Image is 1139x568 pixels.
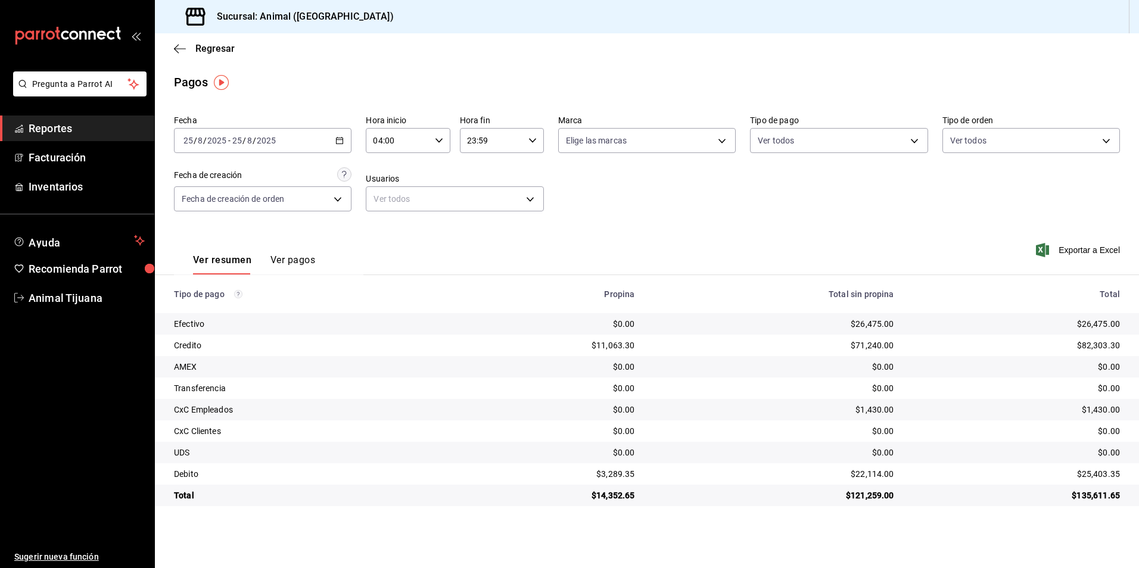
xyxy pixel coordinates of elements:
div: $0.00 [654,361,894,373]
label: Fecha [174,116,351,124]
div: Efectivo [174,318,443,330]
div: CxC Empleados [174,404,443,416]
div: CxC Clientes [174,425,443,437]
div: navigation tabs [193,254,315,274]
span: Recomienda Parrot [29,261,145,277]
div: $0.00 [913,447,1120,458]
div: $26,475.00 [913,318,1120,330]
label: Hora inicio [366,116,450,124]
div: $0.00 [654,382,894,394]
span: Ver todos [950,135,986,146]
div: $25,403.35 [913,468,1120,480]
span: / [242,136,246,145]
div: $0.00 [654,425,894,437]
div: Total [174,489,443,501]
button: Pregunta a Parrot AI [13,71,147,96]
input: ---- [207,136,227,145]
div: Ver todos [366,186,543,211]
img: Tooltip marker [214,75,229,90]
div: AMEX [174,361,443,373]
div: Total sin propina [654,289,894,299]
span: Ayuda [29,233,129,248]
span: Pregunta a Parrot AI [32,78,128,90]
span: / [253,136,256,145]
div: $14,352.65 [462,489,634,501]
div: $0.00 [462,447,634,458]
div: $135,611.65 [913,489,1120,501]
span: Regresar [195,43,235,54]
span: / [194,136,197,145]
div: Tipo de pago [174,289,443,299]
div: Total [913,289,1120,299]
span: - [228,136,231,145]
div: $0.00 [913,382,1120,394]
h3: Sucursal: Animal ([GEOGRAPHIC_DATA]) [207,10,394,24]
span: Inventarios [29,179,145,195]
div: Debito [174,468,443,480]
span: Reportes [29,120,145,136]
div: $26,475.00 [654,318,894,330]
div: Fecha de creación [174,169,242,182]
a: Pregunta a Parrot AI [8,86,147,99]
div: $0.00 [462,404,634,416]
div: $82,303.30 [913,339,1120,351]
div: $0.00 [913,361,1120,373]
div: $0.00 [462,318,634,330]
div: $0.00 [462,361,634,373]
label: Marca [558,116,736,124]
div: Propina [462,289,634,299]
button: Ver resumen [193,254,251,274]
input: -- [183,136,194,145]
div: $0.00 [462,425,634,437]
div: $0.00 [913,425,1120,437]
div: $11,063.30 [462,339,634,351]
div: $0.00 [462,382,634,394]
span: Ver todos [758,135,794,146]
label: Hora fin [460,116,544,124]
span: Elige las marcas [566,135,627,146]
input: -- [232,136,242,145]
svg: Los pagos realizados con Pay y otras terminales son montos brutos. [234,290,242,298]
div: $1,430.00 [654,404,894,416]
label: Tipo de orden [942,116,1120,124]
button: Exportar a Excel [1038,243,1120,257]
div: Transferencia [174,382,443,394]
input: -- [197,136,203,145]
div: $22,114.00 [654,468,894,480]
div: $0.00 [654,447,894,458]
input: -- [247,136,253,145]
button: open_drawer_menu [131,31,141,40]
div: UDS [174,447,443,458]
div: $3,289.35 [462,468,634,480]
span: Facturación [29,149,145,166]
input: ---- [256,136,276,145]
label: Usuarios [366,174,543,183]
div: Pagos [174,73,208,91]
span: / [203,136,207,145]
div: Credito [174,339,443,351]
span: Sugerir nueva función [14,551,145,563]
span: Animal Tijuana [29,290,145,306]
button: Regresar [174,43,235,54]
div: $121,259.00 [654,489,894,501]
span: Fecha de creación de orden [182,193,284,205]
button: Ver pagos [270,254,315,274]
div: $1,430.00 [913,404,1120,416]
div: $71,240.00 [654,339,894,351]
label: Tipo de pago [750,116,928,124]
